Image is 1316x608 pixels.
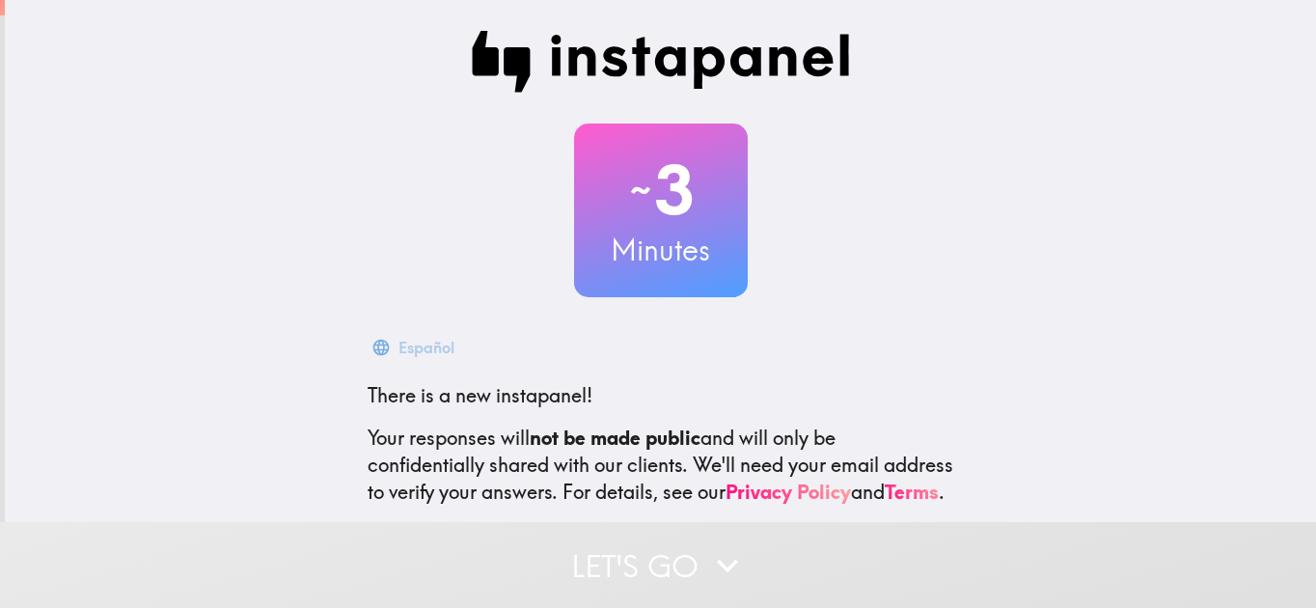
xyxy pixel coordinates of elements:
[574,151,748,230] h2: 3
[574,230,748,270] h3: Minutes
[368,521,954,575] p: This invite is exclusively for you, please do not share it. Complete it soon because spots are li...
[530,426,700,450] b: not be made public
[885,480,939,504] a: Terms
[726,480,851,504] a: Privacy Policy
[472,31,850,93] img: Instapanel
[398,334,454,361] div: Español
[368,425,954,506] p: Your responses will and will only be confidentially shared with our clients. We'll need your emai...
[368,383,592,407] span: There is a new instapanel!
[627,161,654,219] span: ~
[368,328,462,367] button: Español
